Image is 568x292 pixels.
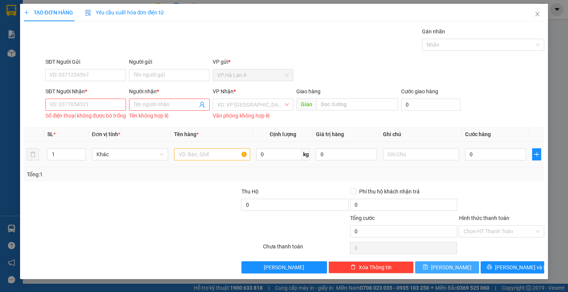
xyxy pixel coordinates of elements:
[96,149,163,160] span: Khác
[24,9,73,16] span: TẠO ĐƠN HÀNG
[350,264,356,270] span: delete
[45,87,126,96] div: SĐT Người Nhận
[270,131,296,137] span: Định lượng
[328,261,414,273] button: deleteXóa Thông tin
[45,111,126,120] div: Số điện thoại không được bỏ trống
[27,148,39,160] button: delete
[129,111,210,120] div: Tên không hợp lệ
[495,263,548,272] span: [PERSON_NAME] và In
[85,10,91,16] img: icon
[423,264,428,270] span: save
[45,58,126,66] div: SĐT Người Gửi
[199,102,205,108] span: user-add
[359,263,392,272] span: Xóa Thông tin
[401,99,461,111] input: Cước giao hàng
[356,187,423,196] span: Phí thu hộ khách nhận trả
[316,148,377,160] input: 0
[401,88,438,94] label: Cước giao hàng
[241,188,258,195] span: Thu Hộ
[27,170,220,179] div: Tổng: 1
[532,151,541,157] span: plus
[213,88,233,94] span: VP Nhận
[302,148,310,160] span: kg
[316,131,344,137] span: Giá trị hàng
[487,264,492,270] span: printer
[217,69,289,81] span: VP Hà Lan A
[383,148,459,160] input: Ghi Chú
[527,4,548,25] button: Close
[380,127,462,142] th: Ghi chú
[350,215,375,221] span: Tổng cước
[481,261,544,273] button: printer[PERSON_NAME] và In
[85,9,164,16] span: Yêu cầu xuất hóa đơn điện tử
[316,98,398,110] input: Dọc đường
[264,263,304,272] span: [PERSON_NAME]
[459,215,509,221] label: Hình thức thanh toán
[24,10,29,15] span: plus
[47,131,53,137] span: SL
[241,261,327,273] button: [PERSON_NAME]
[296,98,316,110] span: Giao
[213,58,293,66] div: VP gửi
[534,11,540,17] span: close
[174,148,250,160] input: VD: Bàn, Ghế
[262,242,349,256] div: Chưa thanh toán
[129,58,210,66] div: Người gửi
[422,28,445,35] label: Gán nhãn
[92,131,120,137] span: Đơn vị tính
[415,261,479,273] button: save[PERSON_NAME]
[129,87,210,96] div: Người nhận
[213,111,293,120] div: Văn phòng không hợp lệ
[174,131,199,137] span: Tên hàng
[296,88,321,94] span: Giao hàng
[532,148,541,160] button: plus
[465,131,491,137] span: Cước hàng
[431,263,472,272] span: [PERSON_NAME]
